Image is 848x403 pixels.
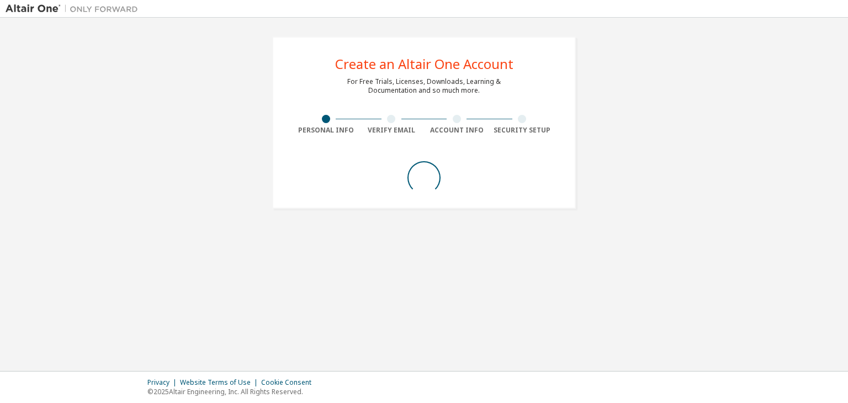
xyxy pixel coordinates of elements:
[147,378,180,387] div: Privacy
[147,387,318,396] p: © 2025 Altair Engineering, Inc. All Rights Reserved.
[359,126,425,135] div: Verify Email
[6,3,144,14] img: Altair One
[347,77,501,95] div: For Free Trials, Licenses, Downloads, Learning & Documentation and so much more.
[261,378,318,387] div: Cookie Consent
[335,57,513,71] div: Create an Altair One Account
[490,126,555,135] div: Security Setup
[180,378,261,387] div: Website Terms of Use
[293,126,359,135] div: Personal Info
[424,126,490,135] div: Account Info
